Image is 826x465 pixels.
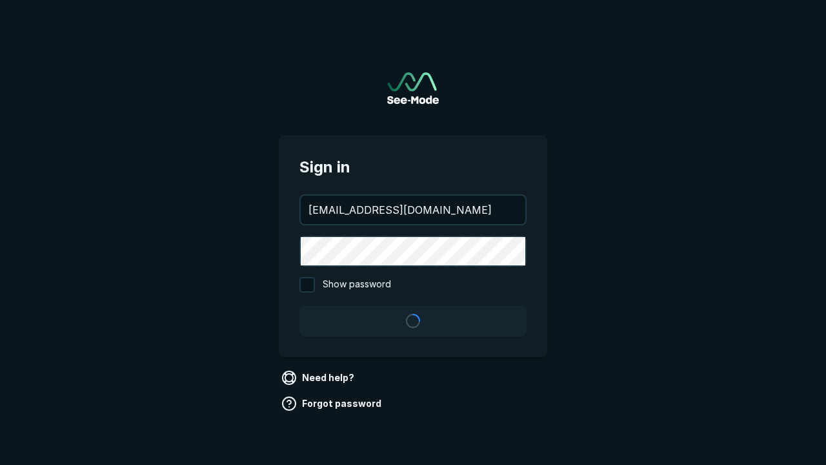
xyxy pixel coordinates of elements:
a: Go to sign in [387,72,439,104]
a: Forgot password [279,393,387,414]
span: Sign in [299,156,527,179]
input: your@email.com [301,196,525,224]
a: Need help? [279,367,359,388]
span: Show password [323,277,391,293]
img: See-Mode Logo [387,72,439,104]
